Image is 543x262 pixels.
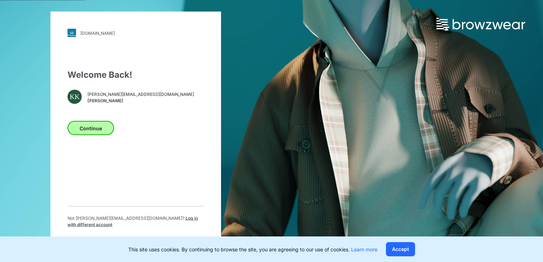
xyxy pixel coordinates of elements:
[351,246,377,252] a: Learn more
[87,97,194,104] span: [PERSON_NAME]
[386,242,415,256] button: Accept
[68,215,204,228] p: Not [PERSON_NAME][EMAIL_ADDRESS][DOMAIN_NAME] ?
[68,90,82,104] div: KK
[68,69,204,81] div: Welcome Back!
[87,91,194,97] span: [PERSON_NAME][EMAIL_ADDRESS][DOMAIN_NAME]
[80,30,115,36] div: [DOMAIN_NAME]
[68,29,76,37] img: svg+xml;base64,PHN2ZyB3aWR0aD0iMjgiIGhlaWdodD0iMjgiIHZpZXdCb3g9IjAgMCAyOCAyOCIgZmlsbD0ibm9uZSIgeG...
[68,29,204,37] a: [DOMAIN_NAME]
[68,121,114,135] button: Continue
[436,18,525,31] img: browzwear-logo.73288ffb.svg
[128,246,377,253] p: This site uses cookies. By continuing to browse the site, you are agreeing to our use of cookies.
